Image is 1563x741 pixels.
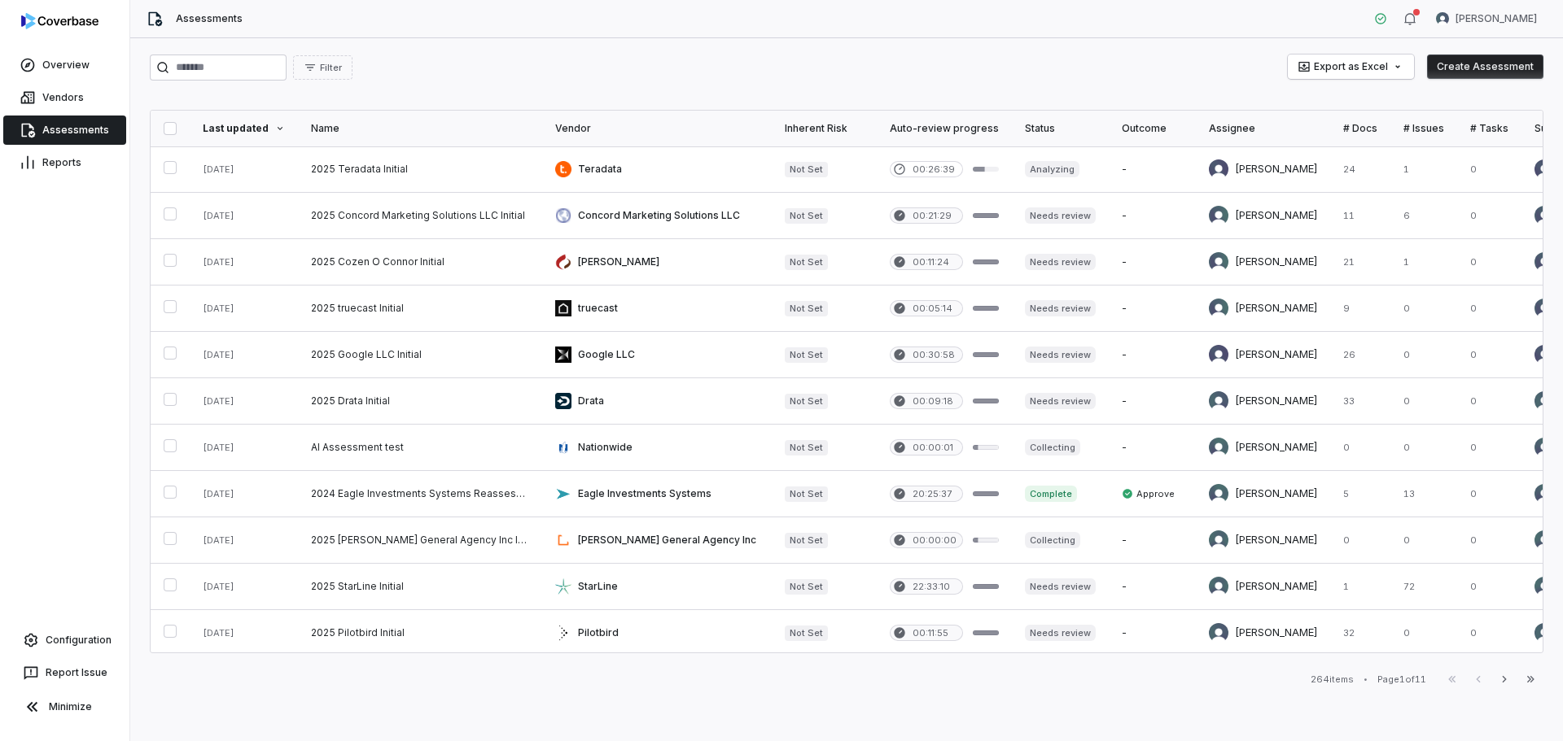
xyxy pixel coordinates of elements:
div: 264 items [1311,673,1354,686]
span: Filter [320,62,342,74]
img: Melanie Lorent avatar [1535,391,1554,411]
button: Report Issue [7,658,123,687]
div: Outcome [1122,122,1183,135]
div: # Issues [1403,122,1444,135]
img: Melanie Lorent avatar [1436,12,1449,25]
a: Assessments [3,116,126,145]
div: Vendor [555,122,759,135]
div: • [1364,673,1368,685]
td: - [1109,286,1196,332]
div: Assignee [1209,122,1317,135]
span: [PERSON_NAME] [1456,12,1537,25]
img: Nic Weilbacher avatar [1209,484,1228,503]
img: Kourtney Shields avatar [1209,159,1228,179]
td: - [1109,332,1196,378]
td: - [1109,193,1196,239]
img: REKHA KOTHANDARAMAN avatar [1209,252,1228,272]
td: - [1109,610,1196,656]
div: # Tasks [1470,122,1508,135]
div: Name [311,122,529,135]
img: Nic Weilbacher avatar [1535,484,1554,503]
div: # Docs [1343,122,1377,135]
img: Brittany Durbin avatar [1535,530,1554,550]
img: Nic Weilbacher avatar [1535,438,1554,457]
a: Overview [3,50,126,80]
div: Page 1 of 11 [1377,673,1426,686]
button: Create Assessment [1427,54,1543,79]
img: Melanie Lorent avatar [1209,391,1228,411]
img: REKHA KOTHANDARAMAN avatar [1209,299,1228,318]
img: REKHA KOTHANDARAMAN avatar [1535,206,1554,225]
img: Kourtney Shields avatar [1535,345,1554,364]
img: Kourtney Shields avatar [1535,159,1554,179]
td: - [1109,239,1196,286]
img: Brittany Durbin avatar [1209,530,1228,550]
td: - [1109,517,1196,564]
td: - [1109,146,1196,193]
button: Export as Excel [1288,54,1414,79]
img: Nic Weilbacher avatar [1209,438,1228,457]
button: Filter [293,55,352,80]
img: Kourtney Shields avatar [1209,345,1228,364]
div: Last updated [203,122,285,135]
td: - [1109,378,1196,425]
div: Auto-review progress [890,122,999,135]
div: Status [1025,122,1096,135]
img: REKHA KOTHANDARAMAN avatar [1209,206,1228,225]
a: Configuration [7,625,123,655]
img: REKHA KOTHANDARAMAN avatar [1535,252,1554,272]
img: REKHA KOTHANDARAMAN avatar [1535,299,1554,318]
button: Minimize [7,691,123,723]
div: Inherent Risk [785,122,864,135]
td: - [1109,564,1196,610]
a: Vendors [3,83,126,112]
img: Brittany Durbin avatar [1535,577,1554,596]
img: Brittany Durbin avatar [1209,577,1228,596]
a: Reports [3,148,126,177]
img: Melanie Lorent avatar [1535,623,1554,643]
button: Melanie Lorent avatar[PERSON_NAME] [1426,7,1547,31]
img: logo-D7KZi-bG.svg [21,13,99,29]
img: Melanie Lorent avatar [1209,623,1228,643]
td: - [1109,425,1196,471]
span: Assessments [176,12,243,25]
